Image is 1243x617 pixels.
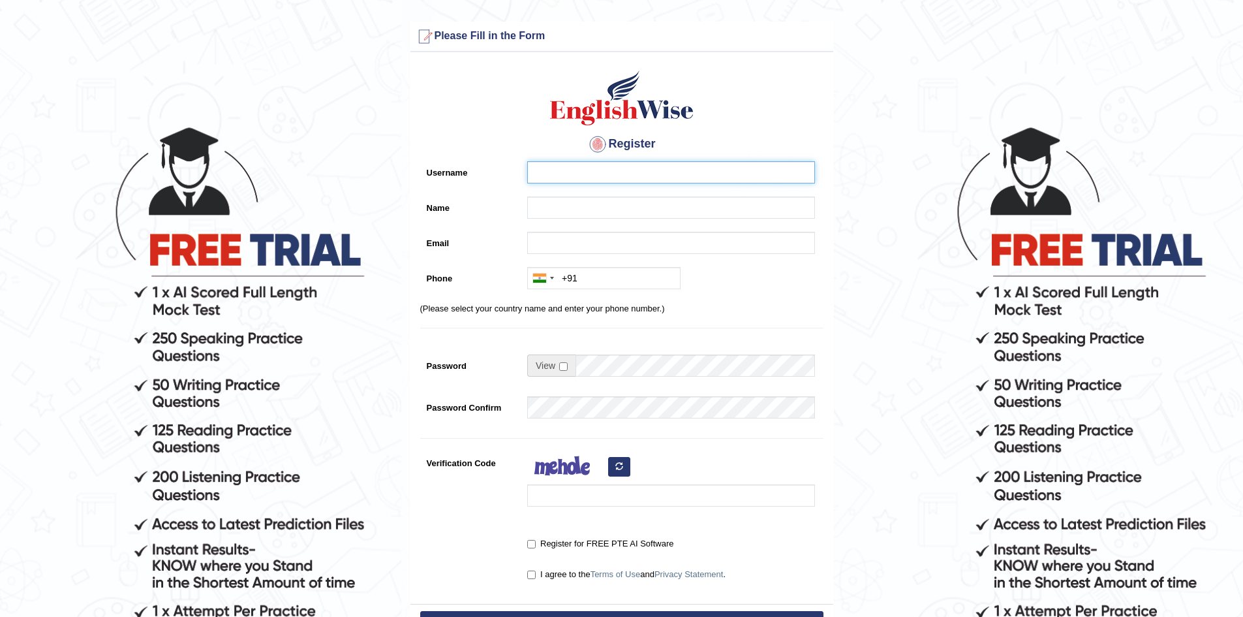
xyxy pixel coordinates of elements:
[420,232,521,249] label: Email
[654,569,724,579] a: Privacy Statement
[527,537,673,550] label: Register for FREE PTE AI Software
[527,540,536,548] input: Register for FREE PTE AI Software
[420,302,823,315] p: (Please select your country name and enter your phone number.)
[420,197,521,214] label: Name
[420,452,521,469] label: Verification Code
[420,134,823,155] h4: Register
[414,26,830,47] h3: Please Fill in the Form
[420,396,521,414] label: Password Confirm
[527,568,726,581] label: I agree to the and .
[591,569,641,579] a: Terms of Use
[420,355,521,372] label: Password
[527,571,536,579] input: I agree to theTerms of UseandPrivacy Statement.
[420,161,521,179] label: Username
[527,267,681,289] input: +91 81234 56789
[559,362,568,371] input: Show/Hide Password
[420,267,521,285] label: Phone
[547,69,696,127] img: Logo of English Wise create a new account for intelligent practice with AI
[528,268,558,289] div: India (भारत): +91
